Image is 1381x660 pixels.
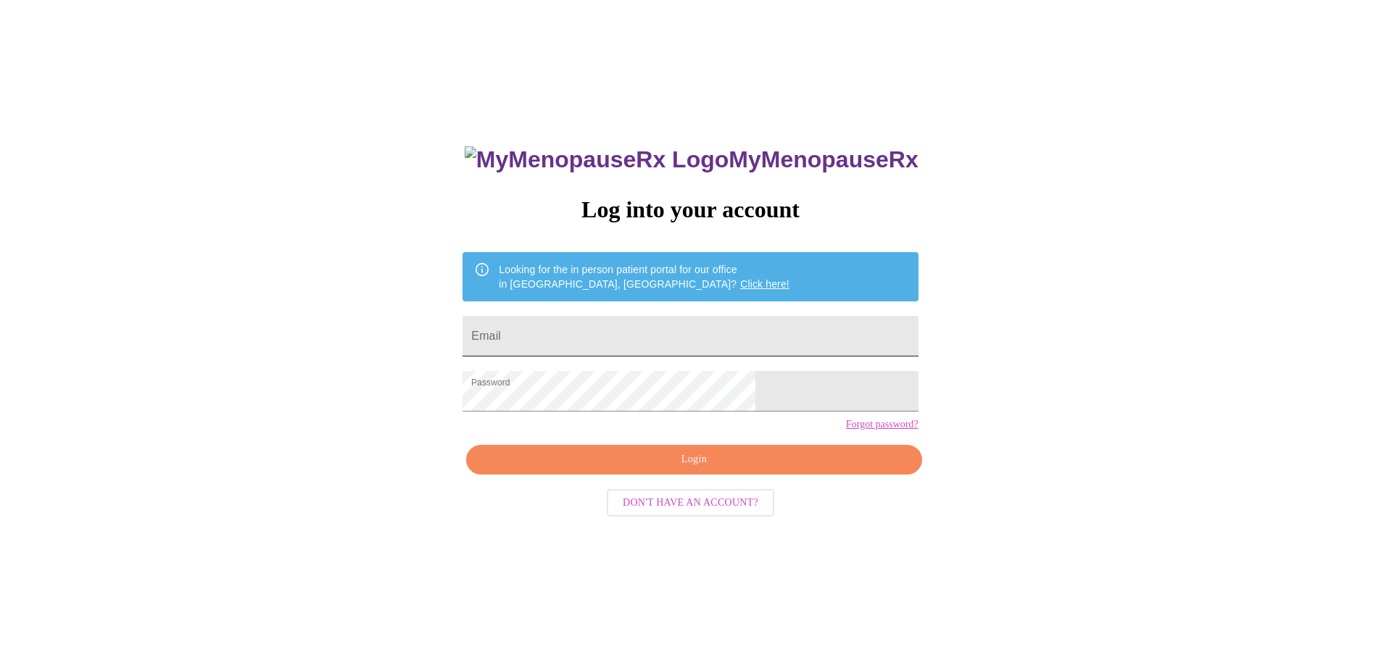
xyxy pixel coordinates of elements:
[846,419,918,430] a: Forgot password?
[740,278,789,290] a: Click here!
[499,256,789,297] div: Looking for the in person patient portal for our office in [GEOGRAPHIC_DATA], [GEOGRAPHIC_DATA]?
[466,445,921,475] button: Login
[607,489,774,517] button: Don't have an account?
[603,496,778,508] a: Don't have an account?
[465,146,729,173] img: MyMenopauseRx Logo
[483,451,905,469] span: Login
[463,196,918,223] h3: Log into your account
[623,494,758,512] span: Don't have an account?
[465,146,918,173] h3: MyMenopauseRx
